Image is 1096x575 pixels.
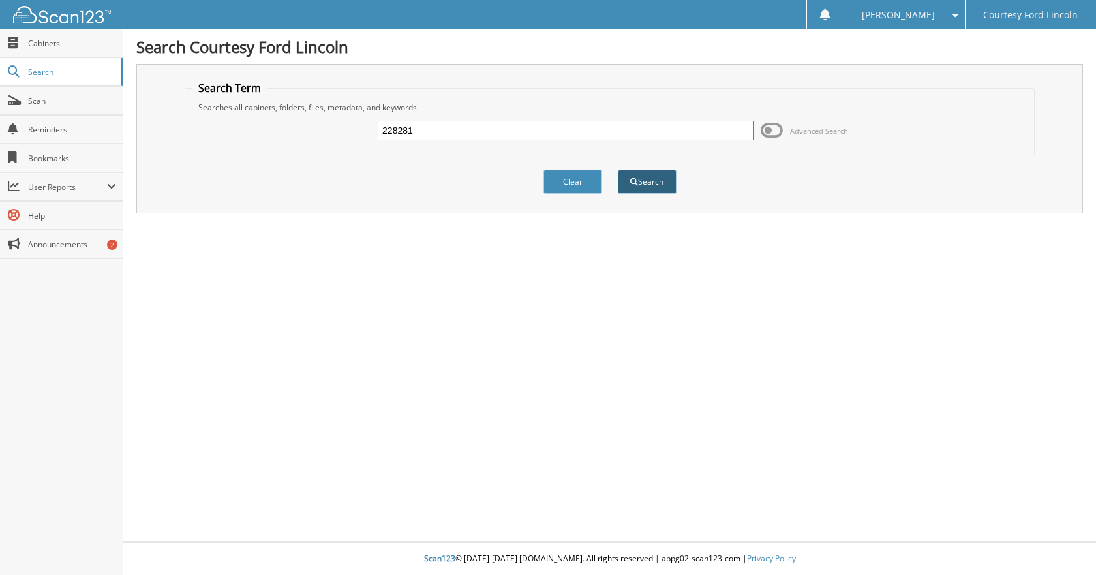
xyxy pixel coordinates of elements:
button: Clear [543,170,602,194]
span: Announcements [28,239,116,250]
button: Search [618,170,677,194]
span: Cabinets [28,38,116,49]
span: Courtesy Ford Lincoln [983,11,1078,19]
span: Bookmarks [28,153,116,164]
div: © [DATE]-[DATE] [DOMAIN_NAME]. All rights reserved | appg02-scan123-com | [123,543,1096,575]
span: User Reports [28,181,107,193]
span: Scan123 [424,553,455,564]
span: Help [28,210,116,221]
div: 2 [107,240,117,250]
span: Search [28,67,114,78]
a: Privacy Policy [747,553,796,564]
span: [PERSON_NAME] [862,11,935,19]
span: Advanced Search [790,126,848,136]
span: Scan [28,95,116,106]
span: Reminders [28,124,116,135]
legend: Search Term [192,81,267,95]
div: Searches all cabinets, folders, files, metadata, and keywords [192,102,1028,113]
img: scan123-logo-white.svg [13,6,111,23]
iframe: Chat Widget [1031,512,1096,575]
h1: Search Courtesy Ford Lincoln [136,36,1083,57]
